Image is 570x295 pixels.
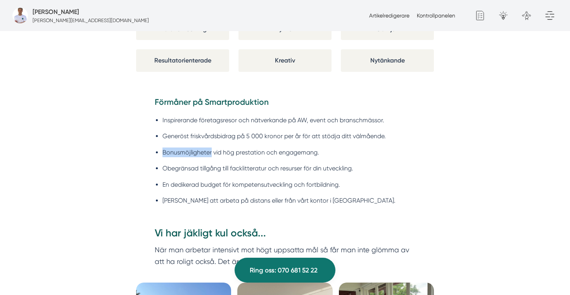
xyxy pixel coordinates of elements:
h3: Vi har jäkligt kul också... [155,226,415,244]
h5: Administratör [33,7,79,17]
p: [PERSON_NAME][EMAIL_ADDRESS][DOMAIN_NAME] [33,17,149,24]
li: En dedikerad budget för kompetensutveckling och fortbildning. [162,180,415,189]
div: Nytänkande [341,49,434,71]
li: Generöst friskvårdsbidrag på 5 000 kronor per år för att stödja ditt välmående. [162,131,415,141]
span: Ring oss: 070 681 52 22 [250,265,318,276]
li: Bonusmöjligheter vid hög prestation och engagemang. [162,147,415,157]
p: När man arbetar intensivt mot högt uppsatta mål så får man inte glömma av att ha roligt också. De... [155,244,415,267]
div: Resultatorienterade [136,49,229,71]
strong: Förmåner på Smartproduktion [155,97,269,107]
a: Ring oss: 070 681 52 22 [235,258,335,283]
img: foretagsbild-pa-smartproduktion-en-webbyraer-i-dalarnas-lan.png [12,8,28,23]
li: [PERSON_NAME] att arbeta på distans eller från vårt kontor i [GEOGRAPHIC_DATA]. [162,196,415,205]
a: Artikelredigerare [369,12,409,19]
li: Inspirerande företagsresor och nätverkande på AW, event och branschmässor. [162,115,415,125]
a: Kontrollpanelen [417,12,455,19]
li: Obegränsad tillgång till facklitteratur och resurser för din utveckling. [162,163,415,173]
div: Kreativ [238,49,332,71]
